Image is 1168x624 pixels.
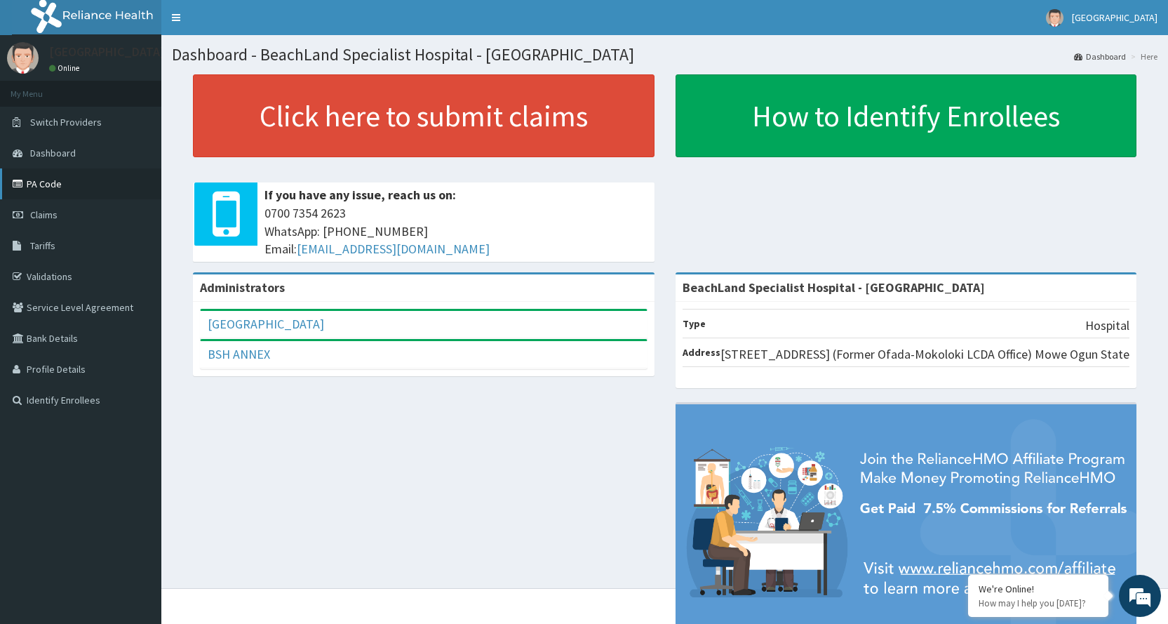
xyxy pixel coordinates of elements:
a: How to Identify Enrollees [676,74,1137,157]
img: User Image [7,42,39,74]
a: [EMAIL_ADDRESS][DOMAIN_NAME] [297,241,490,257]
a: Online [49,63,83,73]
span: 0700 7354 2623 WhatsApp: [PHONE_NUMBER] Email: [264,204,647,258]
span: Tariffs [30,239,55,252]
b: Address [683,346,720,359]
b: Administrators [200,279,285,296]
span: Dashboard [30,147,76,159]
strong: BeachLand Specialist Hospital - [GEOGRAPHIC_DATA] [683,279,985,296]
b: Type [683,317,706,330]
div: We're Online! [979,583,1098,595]
span: Claims [30,208,58,221]
p: How may I help you today? [979,597,1098,609]
p: [STREET_ADDRESS] (Former Ofada-Mokoloki LCDA Office) Mowe Ogun State [720,345,1129,364]
li: Here [1127,51,1157,62]
a: Click here to submit claims [193,74,655,157]
h1: Dashboard - BeachLand Specialist Hospital - [GEOGRAPHIC_DATA] [172,46,1157,64]
p: [GEOGRAPHIC_DATA] [49,46,165,58]
a: [GEOGRAPHIC_DATA] [208,316,324,332]
span: Switch Providers [30,116,102,128]
b: If you have any issue, reach us on: [264,187,456,203]
a: BSH ANNEX [208,346,270,362]
span: [GEOGRAPHIC_DATA] [1072,11,1157,24]
img: User Image [1046,9,1063,27]
a: Dashboard [1074,51,1126,62]
p: Hospital [1085,317,1129,335]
